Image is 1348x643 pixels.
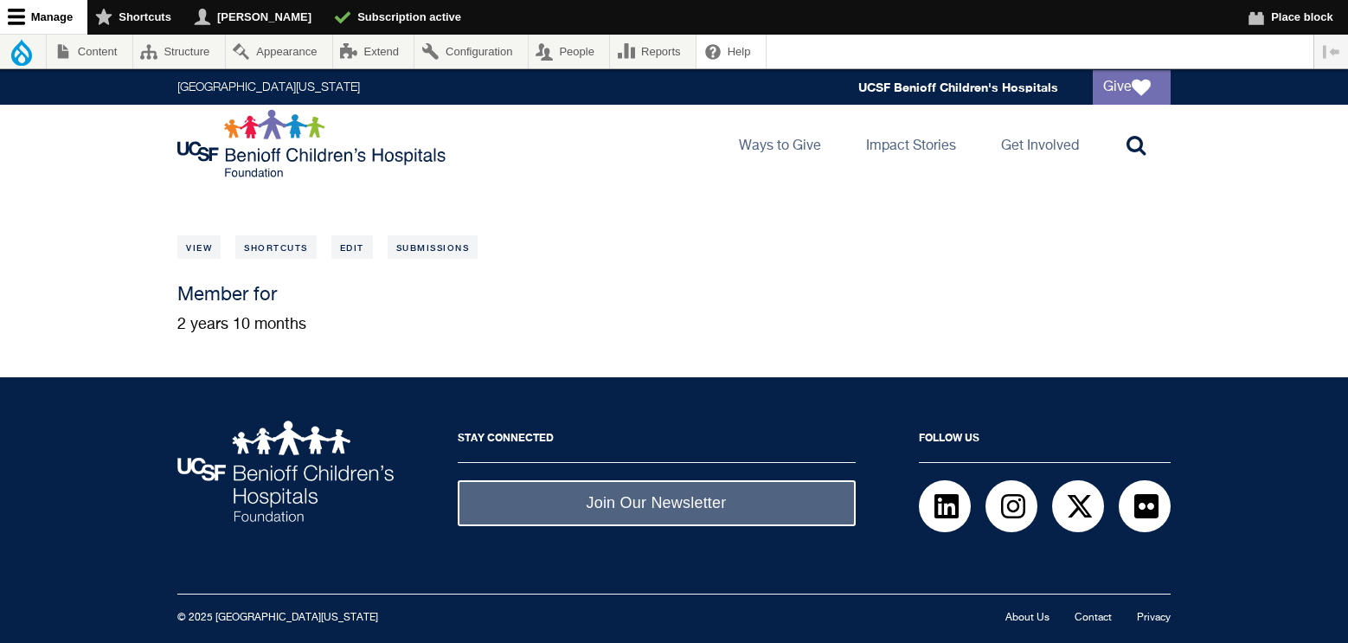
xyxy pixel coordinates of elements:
a: Privacy [1137,613,1171,623]
a: Reports [610,35,696,68]
a: Submissions [388,235,478,259]
a: Join Our Newsletter [458,480,856,526]
a: Shortcuts [235,235,317,259]
a: Help [696,35,766,68]
a: Give [1093,70,1171,105]
a: Edit [331,235,373,259]
img: UCSF Benioff Children's Hospitals [177,421,394,522]
a: Structure [133,35,225,68]
a: Content [47,35,132,68]
a: About Us [1005,613,1050,623]
a: Impact Stories [852,105,970,183]
div: 2 years 10 months [177,285,1171,334]
h2: Stay Connected [458,421,856,463]
a: UCSF Benioff Children's Hospitals [858,80,1058,94]
a: Get Involved [987,105,1093,183]
a: [GEOGRAPHIC_DATA][US_STATE] [177,81,360,93]
a: Appearance [226,35,332,68]
a: Contact [1075,613,1112,623]
a: View [177,235,221,259]
button: Vertical orientation [1314,35,1348,68]
h4: Member for [177,285,1171,306]
a: Ways to Give [725,105,835,183]
img: Logo for UCSF Benioff Children's Hospitals Foundation [177,109,450,178]
a: Configuration [414,35,527,68]
a: Extend [333,35,414,68]
h2: Follow Us [919,421,1171,463]
a: People [529,35,610,68]
small: © 2025 [GEOGRAPHIC_DATA][US_STATE] [177,613,378,623]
